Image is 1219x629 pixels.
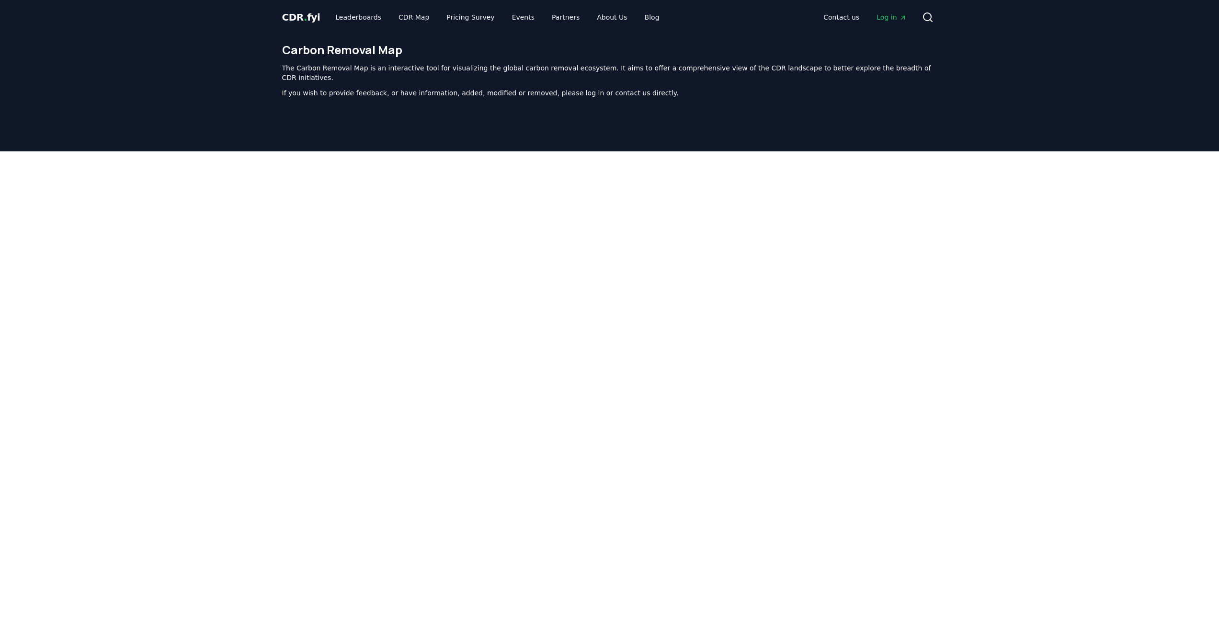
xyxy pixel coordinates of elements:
[504,9,542,26] a: Events
[869,9,914,26] a: Log in
[282,88,937,98] p: If you wish to provide feedback, or have information, added, modified or removed, please log in o...
[282,11,320,24] a: CDR.fyi
[816,9,867,26] a: Contact us
[282,63,937,82] p: The Carbon Removal Map is an interactive tool for visualizing the global carbon removal ecosystem...
[544,9,587,26] a: Partners
[304,11,307,23] span: .
[328,9,667,26] nav: Main
[637,9,667,26] a: Blog
[328,9,389,26] a: Leaderboards
[816,9,914,26] nav: Main
[282,42,937,57] h1: Carbon Removal Map
[439,9,502,26] a: Pricing Survey
[877,12,906,22] span: Log in
[589,9,635,26] a: About Us
[391,9,437,26] a: CDR Map
[282,11,320,23] span: CDR fyi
